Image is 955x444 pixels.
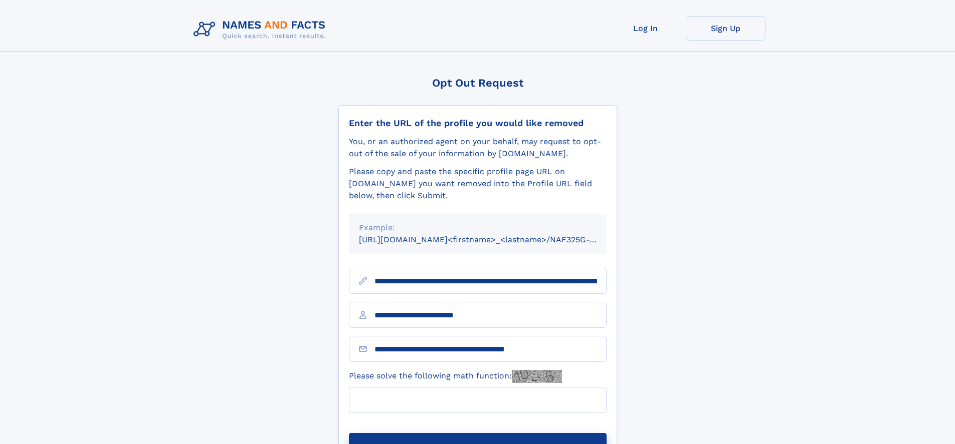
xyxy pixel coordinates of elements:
small: [URL][DOMAIN_NAME]<firstname>_<lastname>/NAF325G-xxxxxxxx [359,235,626,244]
div: You, or an authorized agent on your behalf, may request to opt-out of the sale of your informatio... [349,136,607,160]
img: Logo Names and Facts [189,16,334,43]
a: Log In [606,16,686,41]
div: Example: [359,222,597,234]
div: Enter the URL of the profile you would like removed [349,118,607,129]
div: Opt Out Request [338,77,617,89]
label: Please solve the following math function: [349,370,562,383]
a: Sign Up [686,16,766,41]
div: Please copy and paste the specific profile page URL on [DOMAIN_NAME] you want removed into the Pr... [349,166,607,202]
